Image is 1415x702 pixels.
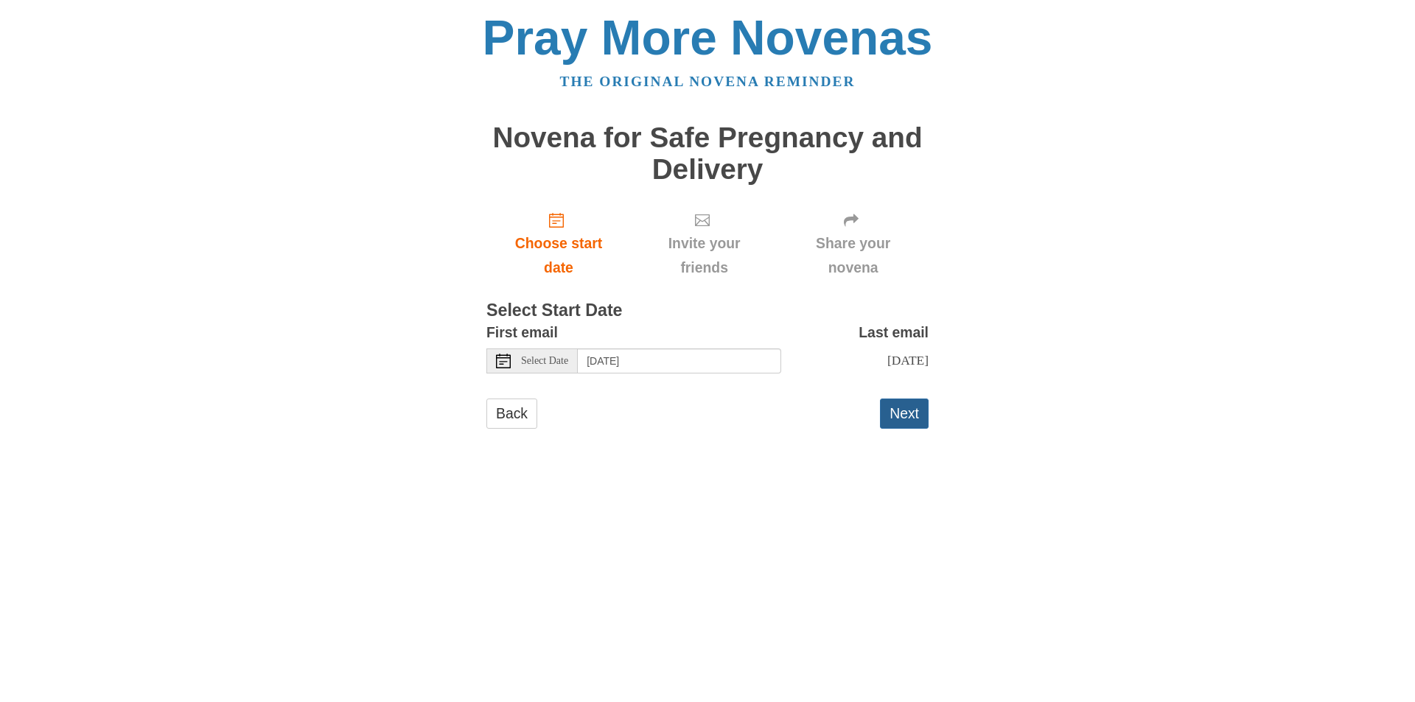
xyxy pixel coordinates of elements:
a: Pray More Novenas [483,10,933,65]
a: The original novena reminder [560,74,856,89]
a: Choose start date [486,200,631,287]
h3: Select Start Date [486,301,929,320]
span: Select Date [521,356,568,366]
span: Choose start date [501,231,616,280]
label: Last email [859,320,929,345]
div: Click "Next" to confirm your start date first. [778,200,929,287]
div: Click "Next" to confirm your start date first. [631,200,778,287]
span: Invite your friends [646,231,763,280]
button: Next [880,399,929,429]
h1: Novena for Safe Pregnancy and Delivery [486,122,929,185]
span: [DATE] [887,353,929,368]
label: First email [486,320,558,345]
span: Share your novena [792,231,914,280]
a: Back [486,399,537,429]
